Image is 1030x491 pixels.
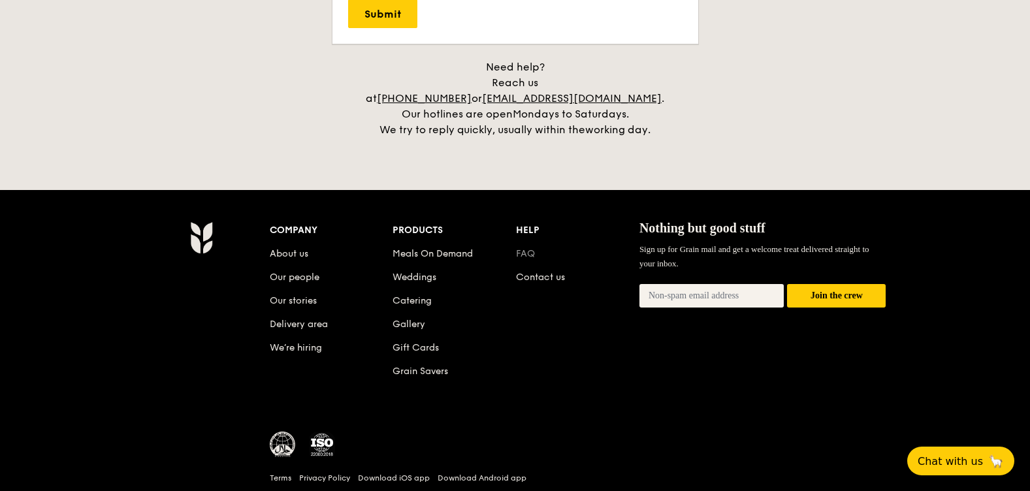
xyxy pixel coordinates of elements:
[299,473,350,483] a: Privacy Policy
[393,272,436,283] a: Weddings
[585,123,651,136] span: working day.
[270,221,393,240] div: Company
[639,284,784,308] input: Non-spam email address
[393,342,439,353] a: Gift Cards
[270,473,291,483] a: Terms
[377,92,472,104] a: [PHONE_NUMBER]
[438,473,526,483] a: Download Android app
[270,272,319,283] a: Our people
[516,221,639,240] div: Help
[639,244,869,268] span: Sign up for Grain mail and get a welcome treat delivered straight to your inbox.
[907,447,1014,475] button: Chat with us🦙
[393,319,425,330] a: Gallery
[309,432,335,458] img: ISO Certified
[358,473,430,483] a: Download iOS app
[988,454,1004,469] span: 🦙
[393,221,516,240] div: Products
[516,272,565,283] a: Contact us
[270,432,296,458] img: MUIS Halal Certified
[393,248,473,259] a: Meals On Demand
[482,92,662,104] a: [EMAIL_ADDRESS][DOMAIN_NAME]
[270,319,328,330] a: Delivery area
[270,248,308,259] a: About us
[787,284,886,308] button: Join the crew
[270,342,322,353] a: We’re hiring
[393,295,432,306] a: Catering
[639,221,765,235] span: Nothing but good stuff
[513,108,629,120] span: Mondays to Saturdays.
[516,248,535,259] a: FAQ
[190,221,213,254] img: AYc88T3wAAAABJRU5ErkJggg==
[352,59,679,138] div: Need help? Reach us at or . Our hotlines are open We try to reply quickly, usually within the
[918,455,983,467] span: Chat with us
[393,366,448,377] a: Grain Savers
[270,295,317,306] a: Our stories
